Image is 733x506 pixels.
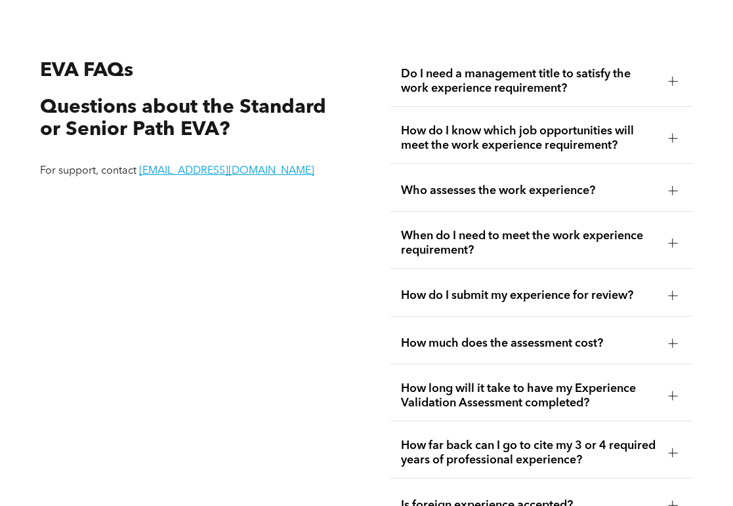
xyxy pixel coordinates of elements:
[401,67,658,96] span: Do I need a management title to satisfy the work experience requirement?
[40,166,136,176] span: For support, contact
[401,184,658,198] span: Who assesses the work experience?
[401,438,658,467] span: How far back can I go to cite my 3 or 4 required years of professional experience?
[40,98,326,140] span: Questions about the Standard or Senior Path EVA?
[401,336,658,351] span: How much does the assessment cost?
[401,288,658,303] span: How do I submit my experience for review?
[40,61,133,81] span: EVA FAQs
[401,381,658,410] span: How long will it take to have my Experience Validation Assessment completed?
[401,124,658,153] span: How do I know which job opportunities will meet the work experience requirement?
[139,166,314,176] a: [EMAIL_ADDRESS][DOMAIN_NAME]
[401,229,658,258] span: When do I need to meet the work experience requirement?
